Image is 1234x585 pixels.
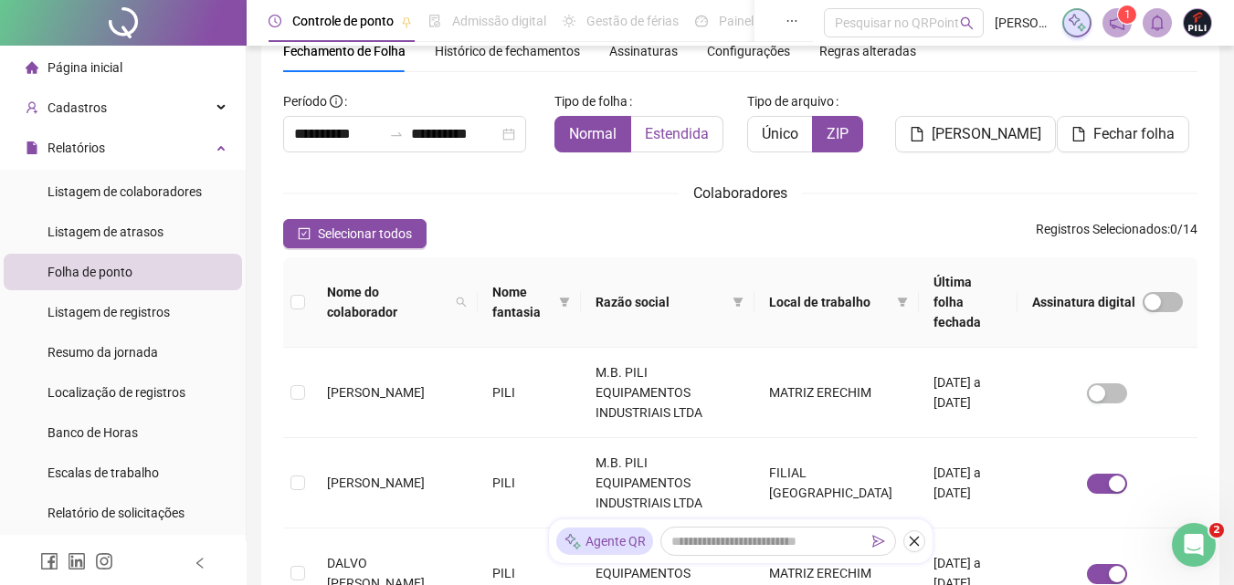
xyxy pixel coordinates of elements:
[1209,523,1224,538] span: 2
[1184,9,1211,37] img: 57922
[910,127,924,141] span: file
[26,101,38,114] span: user-add
[68,552,86,570] span: linkedin
[327,282,448,322] span: Nome do colaborador
[919,438,1018,528] td: [DATE] a [DATE]
[330,95,343,108] span: info-circle
[389,127,404,141] span: to
[298,227,311,240] span: check-square
[555,278,574,326] span: filter
[645,125,709,142] span: Estendida
[1124,8,1131,21] span: 1
[786,15,798,27] span: ellipsis
[1172,523,1216,567] iframe: Intercom live chat
[733,297,744,308] span: filter
[707,45,790,57] span: Configurações
[609,45,678,57] span: Assinaturas
[747,91,834,111] span: Tipo de arquivo
[554,91,628,111] span: Tipo de folha
[428,15,441,27] span: file-done
[827,125,849,142] span: ZIP
[563,15,575,27] span: sun
[389,127,404,141] span: swap-right
[452,278,470,326] span: search
[47,100,107,115] span: Cadastros
[754,348,919,438] td: MATRIZ ERECHIM
[897,297,908,308] span: filter
[995,13,1051,33] span: [PERSON_NAME]
[1036,222,1167,236] span: Registros Selecionados
[478,348,581,438] td: PILI
[47,141,105,155] span: Relatórios
[1109,15,1125,31] span: notification
[693,184,787,202] span: Colaboradores
[47,225,163,239] span: Listagem de atrasos
[26,141,38,154] span: file
[47,345,158,360] span: Resumo da jornada
[556,528,653,555] div: Agente QR
[695,15,708,27] span: dashboard
[47,265,132,279] span: Folha de ponto
[40,552,58,570] span: facebook
[292,14,394,28] span: Controle de ponto
[586,14,679,28] span: Gestão de férias
[1118,5,1136,24] sup: 1
[872,535,885,548] span: send
[95,552,113,570] span: instagram
[581,348,754,438] td: M.B. PILI EQUIPAMENTOS INDUSTRIAIS LTDA
[1149,15,1165,31] span: bell
[919,257,1018,348] th: Última folha fechada
[452,14,546,28] span: Admissão digital
[47,465,159,480] span: Escalas de trabalho
[564,532,582,551] img: sparkle-icon.fc2bf0ac1784a2077858766a79e2daf3.svg
[908,535,921,548] span: close
[919,348,1018,438] td: [DATE] a [DATE]
[932,123,1041,145] span: [PERSON_NAME]
[1071,127,1086,141] span: file
[960,16,974,30] span: search
[283,219,427,248] button: Selecionar todos
[478,438,581,528] td: PILI
[596,292,725,312] span: Razão social
[1067,13,1087,33] img: sparkle-icon.fc2bf0ac1784a2077858766a79e2daf3.svg
[762,125,798,142] span: Único
[283,44,406,58] span: Fechamento de Folha
[754,438,919,528] td: FILIAL [GEOGRAPHIC_DATA]
[327,475,425,490] span: [PERSON_NAME]
[327,385,425,400] span: [PERSON_NAME]
[47,184,202,199] span: Listagem de colaboradores
[719,14,790,28] span: Painel do DP
[819,45,916,57] span: Regras alteradas
[318,224,412,244] span: Selecionar todos
[729,288,747,316] span: filter
[581,438,754,528] td: M.B. PILI EQUIPAMENTOS INDUSTRIAIS LTDA
[26,61,38,74] span: home
[194,557,206,569] span: left
[47,425,138,440] span: Banco de Horas
[1093,123,1175,145] span: Fechar folha
[401,16,412,27] span: pushpin
[492,282,552,322] span: Nome fantasia
[559,297,570,308] span: filter
[269,15,281,27] span: clock-circle
[47,385,185,400] span: Localização de registros
[769,292,890,312] span: Local de trabalho
[569,125,617,142] span: Normal
[1032,292,1135,312] span: Assinatura digital
[1036,219,1197,248] span: : 0 / 14
[895,116,1056,152] button: [PERSON_NAME]
[1057,116,1189,152] button: Fechar folha
[47,506,185,520] span: Relatório de solicitações
[893,288,912,316] span: filter
[456,297,467,308] span: search
[435,44,580,58] span: Histórico de fechamentos
[283,94,327,109] span: Período
[47,60,122,75] span: Página inicial
[47,305,170,319] span: Listagem de registros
